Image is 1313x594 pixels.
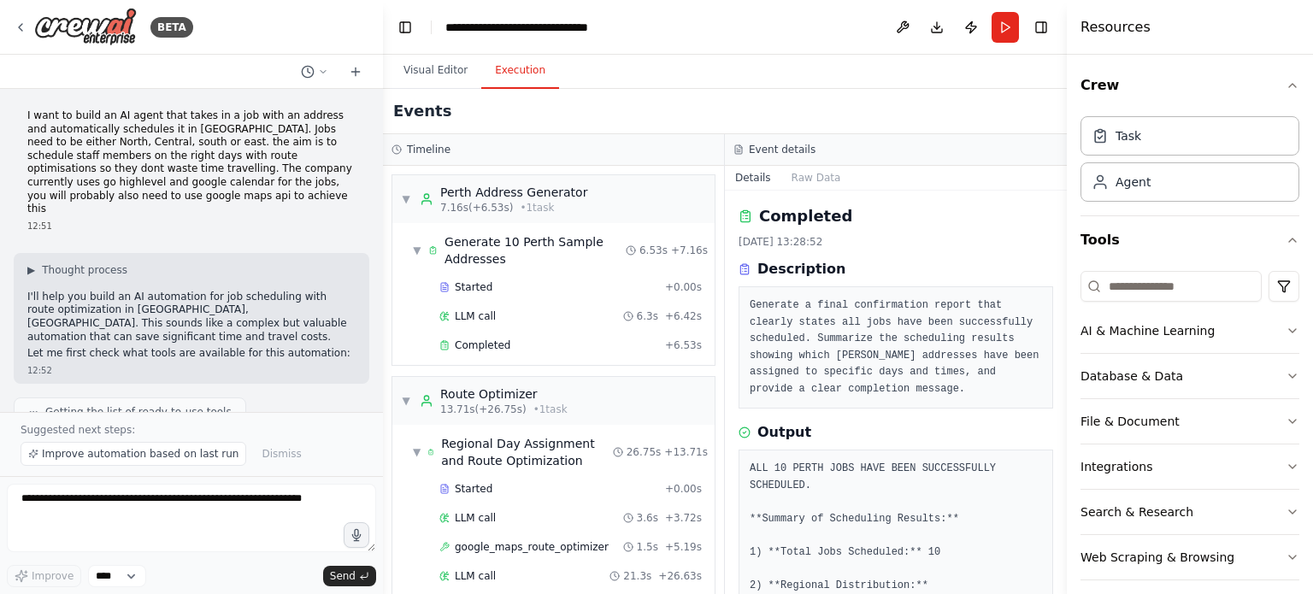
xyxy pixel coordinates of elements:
[262,447,301,461] span: Dismiss
[533,403,568,416] span: • 1 task
[21,442,246,466] button: Improve automation based on last run
[445,19,588,36] nav: breadcrumb
[658,569,702,583] span: + 26.63s
[1029,15,1053,39] button: Hide right sidebar
[1080,549,1234,566] div: Web Scraping & Browsing
[344,522,369,548] button: Click to speak your automation idea
[455,511,496,525] span: LLM call
[481,53,559,89] button: Execution
[627,445,662,459] span: 26.75s
[455,309,496,323] span: LLM call
[1080,354,1299,398] button: Database & Data
[665,511,702,525] span: + 3.72s
[1080,216,1299,264] button: Tools
[27,347,356,361] p: Let me first check what tools are available for this automation:
[342,62,369,82] button: Start a new chat
[393,15,417,39] button: Hide left sidebar
[440,403,527,416] span: 13.71s (+26.75s)
[390,53,481,89] button: Visual Editor
[323,566,376,586] button: Send
[1080,490,1299,534] button: Search & Research
[7,565,81,587] button: Improve
[665,309,702,323] span: + 6.42s
[27,220,356,232] div: 12:51
[440,184,587,201] div: Perth Address Generator
[27,263,35,277] span: ▶
[1116,127,1141,144] div: Task
[27,263,127,277] button: ▶Thought process
[445,233,626,268] div: Generate 10 Perth Sample Addresses
[330,569,356,583] span: Send
[150,17,193,38] div: BETA
[520,201,554,215] span: • 1 task
[1116,173,1151,191] div: Agent
[1080,17,1151,38] h4: Resources
[455,540,609,554] span: google_maps_route_optimizer
[623,569,651,583] span: 21.3s
[637,540,658,554] span: 1.5s
[757,259,845,279] h3: Description
[1080,109,1299,215] div: Crew
[32,569,74,583] span: Improve
[665,338,702,352] span: + 6.53s
[1080,458,1152,475] div: Integrations
[401,394,411,408] span: ▼
[27,291,356,344] p: I'll help you build an AI automation for job scheduling with route optimization in [GEOGRAPHIC_DA...
[27,109,356,216] p: I want to build an AI agent that takes in a job with an address and automatically schedules it in...
[637,309,658,323] span: 6.3s
[455,280,492,294] span: Started
[665,482,702,496] span: + 0.00s
[664,445,708,459] span: + 13.71s
[1080,444,1299,489] button: Integrations
[749,143,815,156] h3: Event details
[294,62,335,82] button: Switch to previous chat
[42,263,127,277] span: Thought process
[401,192,411,206] span: ▼
[34,8,137,46] img: Logo
[665,280,702,294] span: + 0.00s
[455,338,510,352] span: Completed
[1080,535,1299,579] button: Web Scraping & Browsing
[1080,322,1215,339] div: AI & Machine Learning
[455,569,496,583] span: LLM call
[407,143,450,156] h3: Timeline
[42,447,238,461] span: Improve automation based on last run
[393,99,451,123] h2: Events
[725,166,781,190] button: Details
[413,445,421,459] span: ▼
[739,235,1053,249] div: [DATE] 13:28:52
[639,244,668,257] span: 6.53s
[637,511,658,525] span: 3.6s
[665,540,702,554] span: + 5.19s
[440,385,568,403] div: Route Optimizer
[1080,264,1299,594] div: Tools
[1080,62,1299,109] button: Crew
[759,204,852,228] h2: Completed
[21,423,362,437] p: Suggested next steps:
[455,482,492,496] span: Started
[45,405,232,419] span: Getting the list of ready-to-use tools
[1080,399,1299,444] button: File & Document
[671,244,708,257] span: + 7.16s
[750,297,1042,397] pre: Generate a final confirmation report that clearly states all jobs have been successfully schedule...
[1080,503,1193,520] div: Search & Research
[781,166,851,190] button: Raw Data
[1080,368,1183,385] div: Database & Data
[441,435,612,469] div: Regional Day Assignment and Route Optimization
[413,244,421,257] span: ▼
[440,201,513,215] span: 7.16s (+6.53s)
[1080,309,1299,353] button: AI & Machine Learning
[253,442,309,466] button: Dismiss
[757,422,811,443] h3: Output
[1080,413,1180,430] div: File & Document
[27,364,356,377] div: 12:52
